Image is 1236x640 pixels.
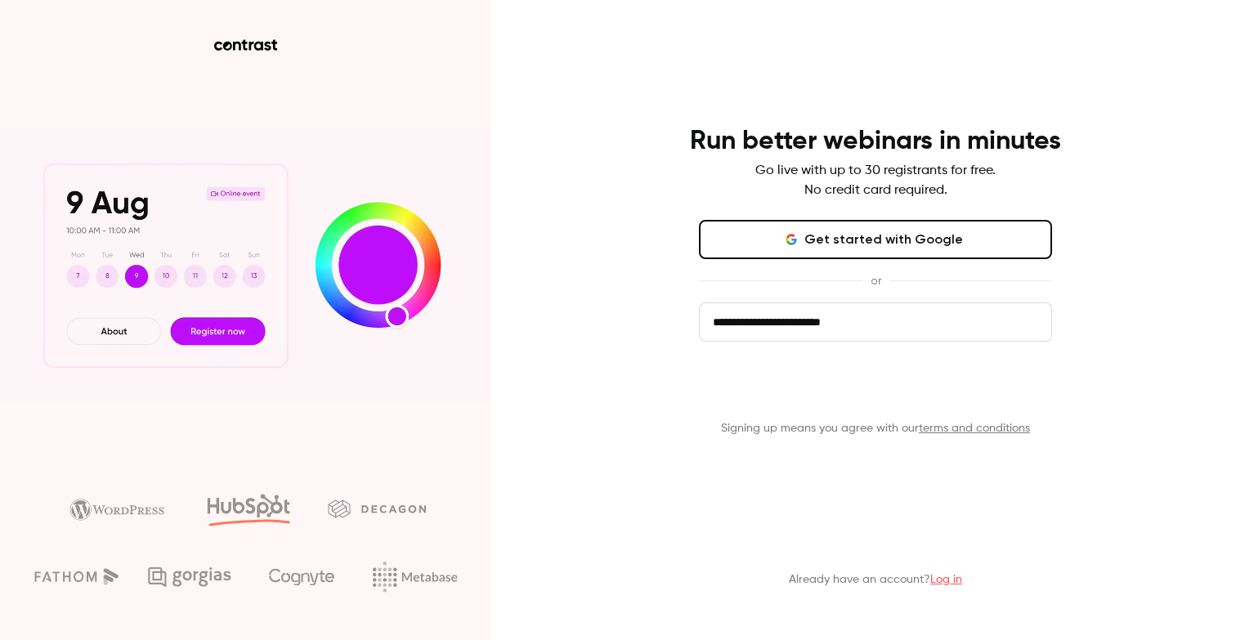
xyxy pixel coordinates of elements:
h4: Run better webinars in minutes [690,125,1061,158]
button: Get started with Google [699,220,1052,259]
p: Go live with up to 30 registrants for free. No credit card required. [755,161,996,200]
img: decagon [328,499,426,517]
p: Already have an account? [789,571,962,588]
a: Log in [930,574,962,585]
p: Signing up means you agree with our [699,420,1052,436]
button: Get started [699,368,1052,407]
a: terms and conditions [919,423,1030,434]
span: or [862,272,889,289]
